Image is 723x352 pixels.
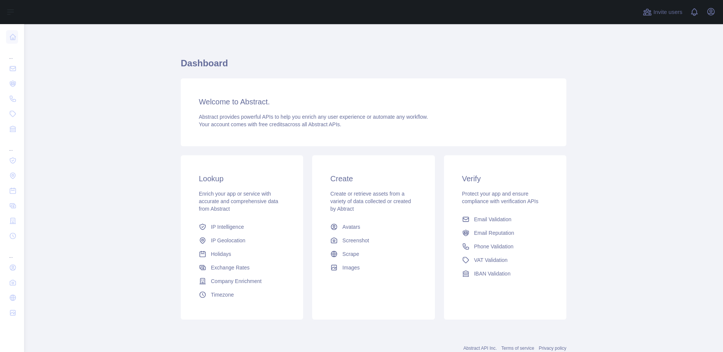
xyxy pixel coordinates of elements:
span: Invite users [653,8,682,17]
a: IBAN Validation [459,267,551,280]
a: Holidays [196,247,288,261]
button: Invite users [641,6,684,18]
span: Phone Validation [474,243,514,250]
span: Protect your app and ensure compliance with verification APIs [462,191,538,204]
span: Timezone [211,291,234,298]
span: Holidays [211,250,231,258]
a: IP Intelligence [196,220,288,234]
a: Scrape [327,247,419,261]
a: Abstract API Inc. [464,346,497,351]
span: Enrich your app or service with accurate and comprehensive data from Abstract [199,191,278,212]
a: Email Validation [459,213,551,226]
a: Images [327,261,419,274]
a: Avatars [327,220,419,234]
span: IP Geolocation [211,237,246,244]
span: Your account comes with across all Abstract APIs. [199,121,341,127]
span: Scrape [342,250,359,258]
a: VAT Validation [459,253,551,267]
a: IP Geolocation [196,234,288,247]
div: ... [6,45,18,60]
span: Email Reputation [474,229,514,237]
a: Terms of service [501,346,534,351]
h3: Lookup [199,173,285,184]
a: Company Enrichment [196,274,288,288]
span: free credits [259,121,285,127]
span: Exchange Rates [211,264,250,271]
a: Timezone [196,288,288,301]
span: Screenshot [342,237,369,244]
h1: Dashboard [181,57,566,75]
span: Images [342,264,360,271]
div: ... [6,244,18,259]
span: VAT Validation [474,256,508,264]
a: Exchange Rates [196,261,288,274]
span: IP Intelligence [211,223,244,231]
div: ... [6,137,18,152]
span: Abstract provides powerful APIs to help you enrich any user experience or automate any workflow. [199,114,428,120]
a: Screenshot [327,234,419,247]
a: Email Reputation [459,226,551,240]
h3: Welcome to Abstract. [199,96,548,107]
a: Phone Validation [459,240,551,253]
a: Privacy policy [539,346,566,351]
span: Company Enrichment [211,277,262,285]
h3: Create [330,173,416,184]
span: Email Validation [474,216,511,223]
span: Avatars [342,223,360,231]
h3: Verify [462,173,548,184]
span: IBAN Validation [474,270,511,277]
span: Create or retrieve assets from a variety of data collected or created by Abtract [330,191,411,212]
